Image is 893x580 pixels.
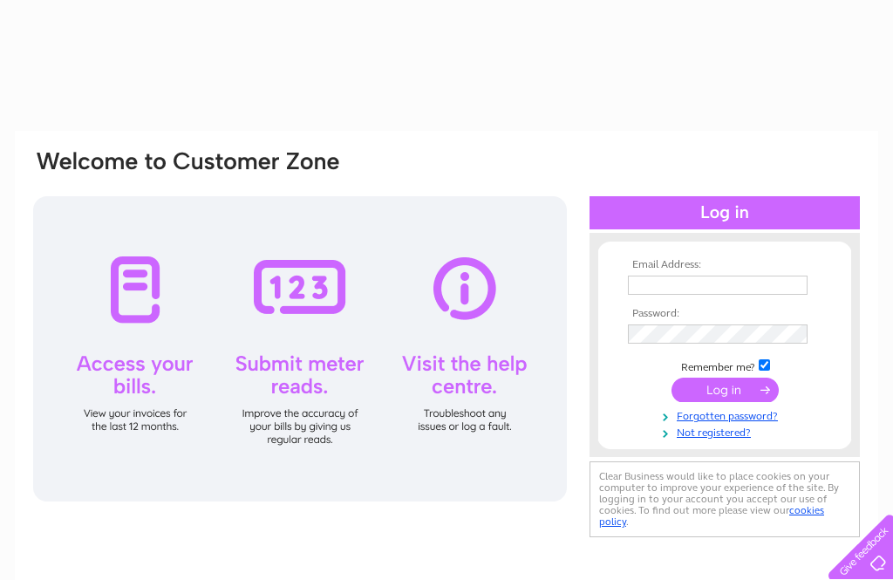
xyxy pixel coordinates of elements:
[624,308,826,320] th: Password:
[671,378,779,402] input: Submit
[628,406,826,423] a: Forgotten password?
[624,259,826,271] th: Email Address:
[599,504,824,528] a: cookies policy
[590,461,860,537] div: Clear Business would like to place cookies on your computer to improve your experience of the sit...
[624,357,826,374] td: Remember me?
[628,423,826,440] a: Not registered?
